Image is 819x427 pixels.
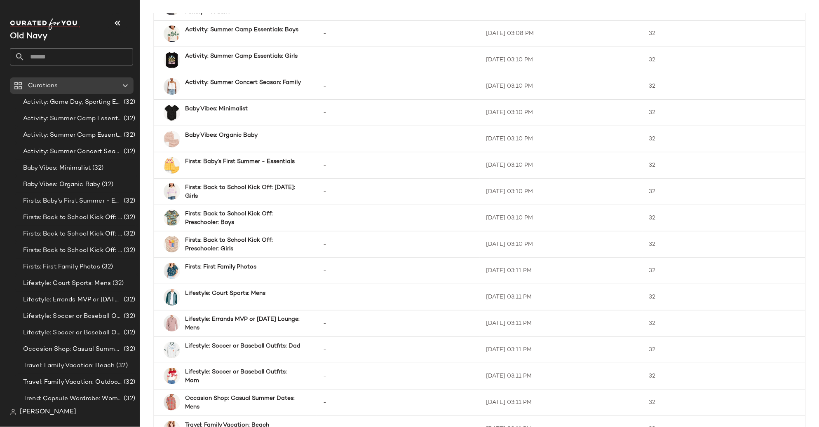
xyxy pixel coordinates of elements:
[480,231,643,258] td: [DATE] 03:10 PM
[23,378,122,387] span: Travel: Family Vacation: Outdoor Adventures: National Parks, Camping, Glamping
[185,236,302,253] b: Firsts: Back to School Kick Off: Preschooler: Girls
[122,98,135,107] span: (32)
[122,114,135,124] span: (32)
[317,73,479,100] td: -
[122,295,135,305] span: (32)
[643,310,805,337] td: 32
[480,179,643,205] td: [DATE] 03:10 PM
[317,258,479,284] td: -
[122,213,135,222] span: (32)
[317,310,479,337] td: -
[23,213,122,222] span: Firsts: Back to School Kick Off: [DATE]: Girls
[317,337,479,363] td: -
[317,47,479,73] td: -
[20,407,76,417] span: [PERSON_NAME]
[185,263,256,271] b: Firsts: First Family Photos
[317,100,479,126] td: -
[122,229,135,239] span: (32)
[185,210,302,227] b: Firsts: Back to School Kick Off: Preschooler: Boys
[643,47,805,73] td: 32
[185,289,265,298] b: Lifestyle: Court Sports: Mens
[643,390,805,416] td: 32
[23,328,122,338] span: Lifestyle: Soccer or Baseball Outfits: Mom
[23,98,122,107] span: Activity: Game Day, Sporting Event: Family + Toddler
[185,157,295,166] b: Firsts: Baby’s First Summer - Essentials
[23,295,122,305] span: Lifestyle: Errands MVP or [DATE] Lounge: Mens
[23,394,122,404] span: Trend: Capsule Wardrobe: Women
[317,231,479,258] td: -
[643,152,805,179] td: 32
[100,180,113,189] span: (32)
[480,284,643,310] td: [DATE] 03:11 PM
[23,180,100,189] span: Baby Vibes: Organic Baby
[317,390,479,416] td: -
[480,73,643,100] td: [DATE] 03:10 PM
[185,315,302,332] b: Lifestyle: Errands MVP or [DATE] Lounge: Mens
[317,21,479,47] td: -
[122,312,135,321] span: (32)
[480,126,643,152] td: [DATE] 03:10 PM
[185,342,300,350] b: Lifestyle: Soccer or Baseball Outfits: Dad
[122,131,135,140] span: (32)
[111,279,124,288] span: (32)
[643,284,805,310] td: 32
[23,312,122,321] span: Lifestyle: Soccer or Baseball Outfits: Dad
[643,21,805,47] td: 32
[23,196,122,206] span: Firsts: Baby’s First Summer - Essentials
[643,179,805,205] td: 32
[480,258,643,284] td: [DATE] 03:11 PM
[23,262,100,272] span: Firsts: First Family Photos
[122,147,135,156] span: (32)
[185,183,302,201] b: Firsts: Back to School Kick Off: [DATE]: Girls
[185,368,302,385] b: Lifestyle: Soccer or Baseball Outfits: Mom
[122,246,135,255] span: (32)
[122,378,135,387] span: (32)
[122,196,135,206] span: (32)
[122,394,135,404] span: (32)
[23,114,122,124] span: Activity: Summer Camp Essentials: Boys
[185,78,301,87] b: Activity: Summer Concert Season: Family
[643,258,805,284] td: 32
[643,231,805,258] td: 32
[643,73,805,100] td: 32
[10,32,47,41] span: Current Company Name
[643,337,805,363] td: 32
[23,131,122,140] span: Activity: Summer Camp Essentials: Girls
[23,361,115,371] span: Travel: Family Vacation: Beach
[122,345,135,354] span: (32)
[28,81,58,91] span: Curations
[10,409,16,415] img: svg%3e
[23,147,122,156] span: Activity: Summer Concert Season: Family
[23,246,122,255] span: Firsts: Back to School Kick Off: Preschooler: Girls
[480,205,643,231] td: [DATE] 03:10 PM
[317,205,479,231] td: -
[23,229,122,239] span: Firsts: Back to School Kick Off: Preschooler: Boys
[643,363,805,390] td: 32
[185,52,298,61] b: Activity: Summer Camp Essentials: Girls
[23,163,91,173] span: Baby Vibes: Minimalist
[317,363,479,390] td: -
[480,337,643,363] td: [DATE] 03:11 PM
[643,205,805,231] td: 32
[317,179,479,205] td: -
[480,100,643,126] td: [DATE] 03:10 PM
[317,284,479,310] td: -
[317,126,479,152] td: -
[185,394,302,411] b: Occasion Shop: Casual Summer Dates: Mens
[122,328,135,338] span: (32)
[185,105,248,113] b: Baby Vibes: Minimalist
[643,126,805,152] td: 32
[10,19,80,30] img: cfy_white_logo.C9jOOHJF.svg
[480,47,643,73] td: [DATE] 03:10 PM
[480,310,643,337] td: [DATE] 03:11 PM
[23,279,111,288] span: Lifestyle: Court Sports: Mens
[115,361,128,371] span: (32)
[317,152,479,179] td: -
[185,26,298,34] b: Activity: Summer Camp Essentials: Boys
[480,363,643,390] td: [DATE] 03:11 PM
[23,345,122,354] span: Occasion Shop: Casual Summer Dates: Mens
[185,131,258,140] b: Baby Vibes: Organic Baby
[91,163,104,173] span: (32)
[100,262,113,272] span: (32)
[480,152,643,179] td: [DATE] 03:10 PM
